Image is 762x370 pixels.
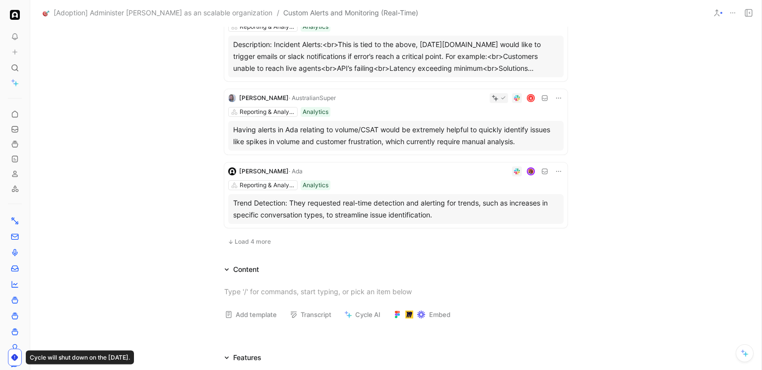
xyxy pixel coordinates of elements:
[283,7,418,19] span: Custom Alerts and Monitoring (Real-Time)
[26,351,134,365] div: Cycle will shut down on the [DATE].
[233,124,559,148] div: Having alerts in Ada relating to volume/CSAT would be extremely helpful to quickly identify issue...
[240,107,295,117] div: Reporting & Analytics
[43,9,50,16] img: 🎯
[389,308,455,321] button: Embed
[303,107,328,117] div: Analytics
[528,95,534,102] div: K
[303,22,328,32] div: Analytics
[235,238,271,246] span: Load 4 more
[277,7,279,19] span: /
[239,167,289,175] span: [PERSON_NAME]
[220,352,265,364] div: Features
[285,308,336,321] button: Transcript
[233,352,261,364] div: Features
[239,94,289,102] span: [PERSON_NAME]
[289,94,336,102] span: · AustralianSuper
[228,94,236,102] img: 8374081071569_e999cee1bb04fb577155_192.png
[228,167,236,175] img: logo
[8,8,22,22] button: Ada
[233,197,559,221] div: Trend Detection: They requested real-time detection and alerting for trends, such as increases in...
[233,39,559,74] div: Description: Incident Alerts:<br>This is tied to the above, [DATE][DOMAIN_NAME] would like to tri...
[233,264,259,275] div: Content
[220,308,281,321] button: Add template
[303,180,328,190] div: Analytics
[240,22,295,32] div: Reporting & Analytics
[528,168,534,175] img: avatar
[10,10,20,20] img: Ada
[224,236,274,248] button: Load 4 more
[220,264,263,275] div: Content
[289,167,303,175] span: · Ada
[240,180,295,190] div: Reporting & Analytics
[340,308,385,321] button: Cycle AI
[40,7,275,19] button: 🎯[Adoption] Administer [PERSON_NAME] as an scalable organization
[54,7,272,19] span: [Adoption] Administer [PERSON_NAME] as an scalable organization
